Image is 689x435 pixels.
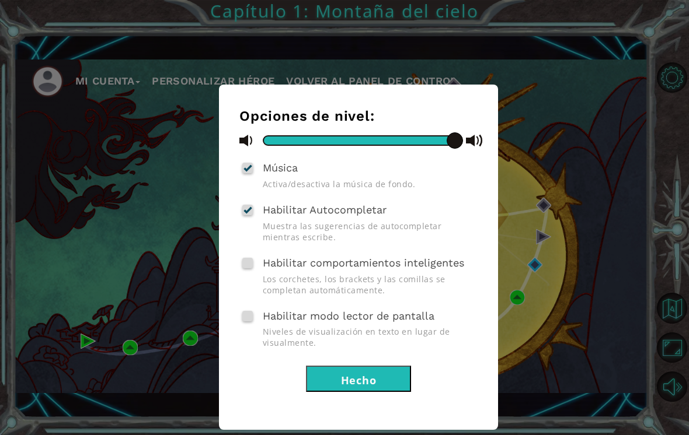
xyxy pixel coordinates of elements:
[263,310,434,322] span: Habilitar modo lector de pantalla
[306,366,411,392] button: Hecho
[263,273,478,296] span: Los corchetes, los brackets y las comillas se completan automáticamente.
[263,220,478,243] span: Muestra las sugerencias de autocompletar mientras escribe.
[263,162,298,174] span: Música
[263,326,478,348] span: Niveles de visualización en texto en lugar de visualmente.
[263,204,387,216] span: Habilitar Autocompletar
[263,257,464,269] span: Habilitar comportamientos inteligentes
[239,108,478,124] h3: Opciones de nivel:
[263,178,478,190] span: Activa/desactiva la música de fondo.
